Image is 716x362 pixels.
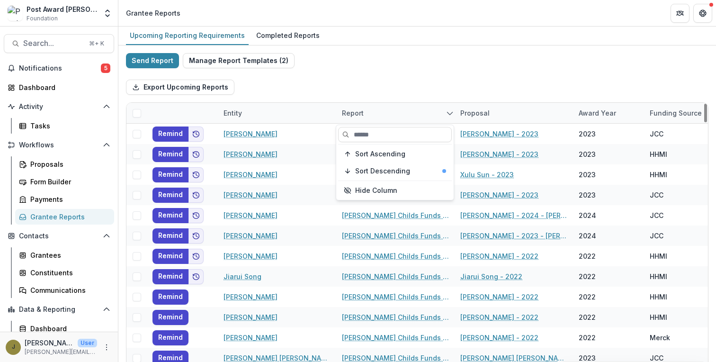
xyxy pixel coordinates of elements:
[188,127,204,142] button: Add to friends
[19,141,99,149] span: Workflows
[27,14,58,23] span: Foundation
[579,231,596,241] div: 2024
[460,292,538,302] a: [PERSON_NAME] - 2022
[650,333,670,343] div: Merck
[188,269,204,284] button: Add to friends
[30,268,107,278] div: Constituents
[342,312,449,322] a: [PERSON_NAME] Childs Funds Fellow’s Annual Progress Report
[218,103,336,123] div: Entity
[152,228,188,244] button: Remind
[460,312,538,322] a: [PERSON_NAME] - 2022
[460,190,538,200] a: [PERSON_NAME] - 2023
[87,38,106,49] div: ⌘ + K
[152,249,188,264] button: Remind
[342,333,449,343] a: [PERSON_NAME] Childs Funds Fellow’s Annual Progress Report
[460,149,538,159] a: [PERSON_NAME] - 2023
[579,333,596,343] div: 2022
[342,271,449,281] a: [PERSON_NAME] Childs Funds Fellow’s Annual Progress Report
[224,333,277,343] a: [PERSON_NAME]
[579,190,596,200] div: 2023
[152,167,188,182] button: Remind
[30,324,107,334] div: Dashboard
[579,149,596,159] div: 2023
[15,247,114,263] a: Grantees
[152,188,188,203] button: Remind
[460,231,567,241] a: [PERSON_NAME] - 2023 - [PERSON_NAME] Childs Memorial Fund - Fellowship Application
[573,108,622,118] div: Award Year
[15,191,114,207] a: Payments
[224,190,277,200] a: [PERSON_NAME]
[4,228,114,244] button: Open Contacts
[573,103,644,123] div: Award Year
[644,108,707,118] div: Funding Source
[579,129,596,139] div: 2023
[152,147,188,162] button: Remind
[12,344,15,350] div: Jamie
[15,156,114,172] a: Proposals
[224,129,277,139] a: [PERSON_NAME]
[455,103,573,123] div: Proposal
[19,232,99,240] span: Contacts
[224,210,277,220] a: [PERSON_NAME]
[460,333,538,343] a: [PERSON_NAME] - 2022
[4,99,114,114] button: Open Activity
[25,338,74,348] p: [PERSON_NAME]
[252,27,323,45] a: Completed Reports
[152,208,188,223] button: Remind
[188,228,204,244] button: Add to friends
[101,4,114,23] button: Open entity switcher
[650,210,663,220] div: JCC
[30,212,107,222] div: Grantee Reports
[224,170,277,180] a: [PERSON_NAME]
[338,163,452,179] button: Sort Descending
[23,39,83,48] span: Search...
[152,127,188,142] button: Remind
[579,312,596,322] div: 2022
[4,302,114,317] button: Open Data & Reporting
[30,250,107,260] div: Grantees
[8,6,23,21] img: Post Award Jane Coffin Childs Memorial Fund
[122,6,184,20] nav: breadcrumb
[336,103,455,123] div: Report
[15,174,114,190] a: Form Builder
[27,4,97,14] div: Post Award [PERSON_NAME] Childs Memorial Fund
[252,28,323,42] div: Completed Reports
[355,167,410,175] span: Sort Descending
[224,231,277,241] a: [PERSON_NAME]
[152,269,188,284] button: Remind
[30,121,107,131] div: Tasks
[650,149,667,159] div: HHMI
[355,150,405,158] span: Sort Ascending
[30,285,107,295] div: Communications
[15,209,114,225] a: Grantee Reports
[650,190,663,200] div: JCC
[126,80,234,95] button: Export Upcoming Reports
[4,34,114,53] button: Search...
[4,80,114,95] a: Dashboard
[188,249,204,264] button: Add to friends
[342,251,449,261] a: [PERSON_NAME] Childs Funds Fellow’s Annual Progress Report
[579,251,596,261] div: 2022
[338,183,452,198] button: Hide Column
[126,8,180,18] div: Grantee Reports
[342,231,449,241] a: [PERSON_NAME] Childs Funds Fellow’s Annual Progress Report
[15,265,114,281] a: Constituents
[126,27,249,45] a: Upcoming Reporting Requirements
[650,129,663,139] div: JCC
[579,271,596,281] div: 2022
[693,4,712,23] button: Get Help
[152,310,188,325] button: Remind
[579,170,596,180] div: 2023
[15,118,114,134] a: Tasks
[25,348,97,356] p: [PERSON_NAME][EMAIL_ADDRESS][PERSON_NAME][DOMAIN_NAME]
[188,167,204,182] button: Add to friends
[224,271,261,281] a: Jiarui Song
[460,170,514,180] a: Xulu Sun - 2023
[78,339,97,347] p: User
[152,290,188,305] button: Remind
[224,312,277,322] a: [PERSON_NAME]
[4,137,114,153] button: Open Workflows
